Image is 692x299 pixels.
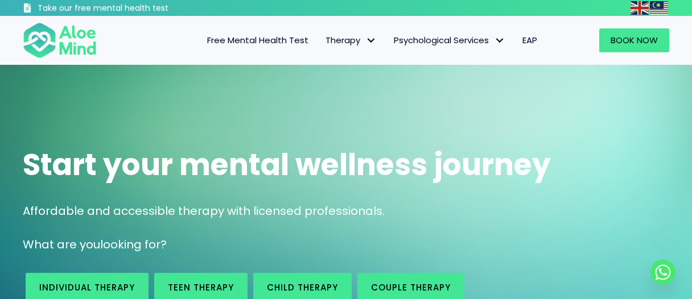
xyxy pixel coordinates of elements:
a: Psychological ServicesPsychological Services: submenu [385,28,514,52]
span: Therapy [326,34,377,46]
a: Book Now [599,28,669,52]
nav: Menu [109,28,545,52]
img: ms [650,1,668,15]
a: Whatsapp [650,260,675,285]
p: Affordable and accessible therapy with licensed professionals. [23,203,669,219]
a: Take our free mental health test [23,3,225,16]
span: Psychological Services: submenu [492,32,508,49]
span: looking for? [100,236,167,252]
span: Book Now [611,34,658,46]
span: Therapy: submenu [363,32,380,49]
span: What are you [23,236,100,252]
img: en [631,1,649,15]
h3: Take our free mental health test [38,3,225,14]
span: EAP [522,34,537,46]
a: English [631,1,650,14]
span: Start your mental wellness journey [23,144,551,185]
span: Couple therapy [371,281,451,293]
span: Teen Therapy [168,281,234,293]
a: Malay [650,1,669,14]
span: Free Mental Health Test [207,34,308,46]
span: Individual therapy [39,281,135,293]
a: EAP [514,28,546,52]
span: Psychological Services [394,34,505,46]
img: Aloe mind Logo [23,22,97,59]
a: Free Mental Health Test [199,28,317,52]
a: TherapyTherapy: submenu [317,28,385,52]
span: Child Therapy [267,281,338,293]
